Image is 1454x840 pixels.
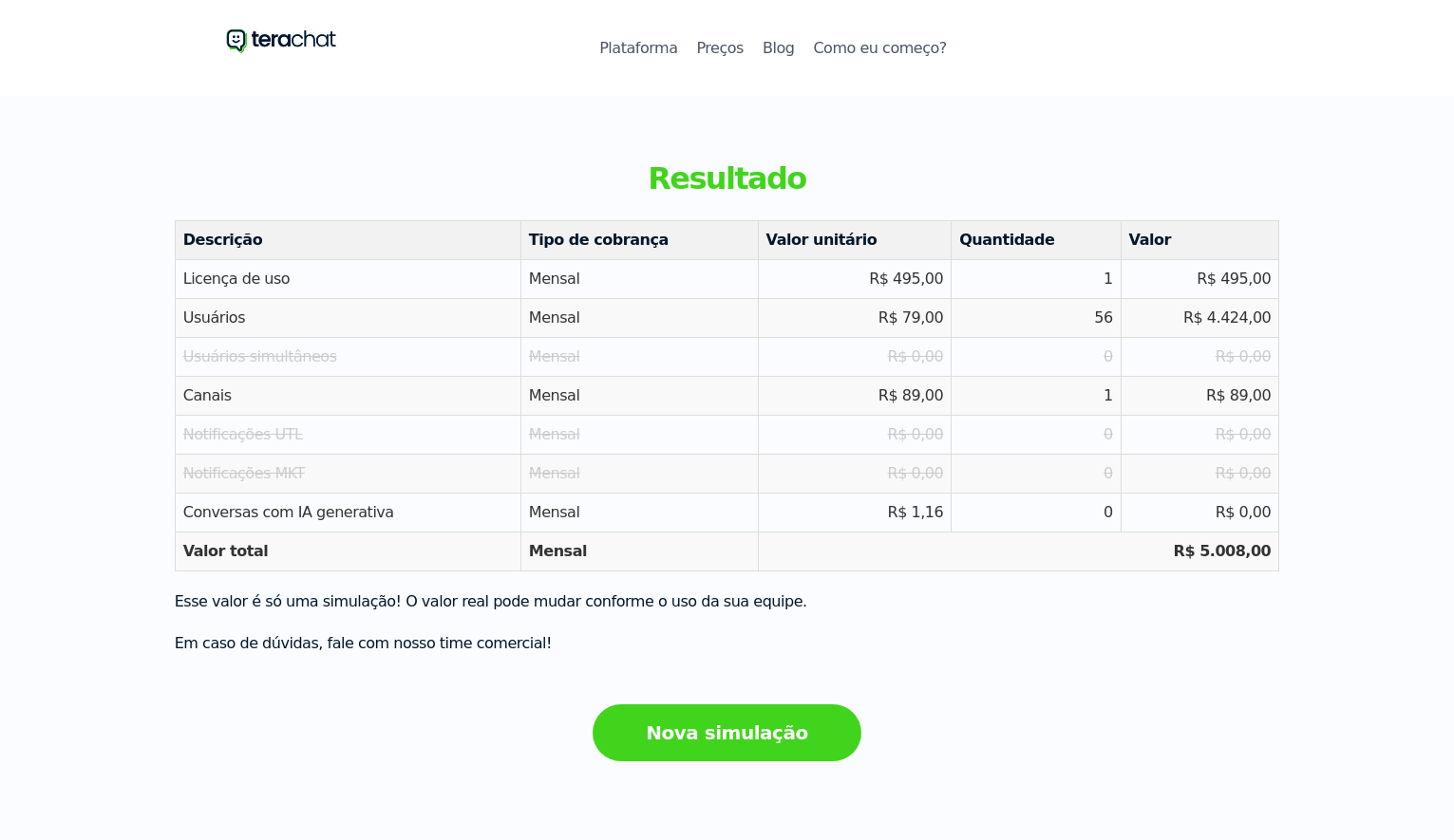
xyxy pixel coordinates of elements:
td: Mensal [520,455,758,494]
td: R$ 79,00 [758,299,952,338]
td: R$ 0,00 [1121,338,1279,377]
th: Descrição [175,221,520,260]
td: Mensal [520,416,758,455]
td: R$ 89,00 [758,377,952,416]
td: R$ 495,00 [758,260,952,299]
td: Licença de uso [175,260,520,299]
td: Mensal [520,532,758,571]
td: 1 [952,377,1121,416]
td: R$ 1,16 [758,494,952,532]
td: R$ 89,00 [1121,377,1279,416]
td: Notificações MKT [175,455,520,494]
td: Valor total [175,532,520,571]
td: R$ 0,00 [758,338,952,377]
td: R$ 0,00 [758,416,952,455]
td: R$ 5.008,00 [758,532,1279,571]
td: R$ 0,00 [1121,416,1279,455]
td: R$ 0,00 [1121,494,1279,532]
td: R$ 495,00 [1121,260,1279,299]
th: Valor unitário [758,221,952,260]
td: Mensal [520,338,758,377]
td: R$ 4.424,00 [1121,299,1279,338]
td: Mensal [520,299,758,338]
button: Nova simulação [593,704,861,761]
td: Mensal [520,494,758,532]
td: Mensal [520,377,758,416]
a: Plataforma [599,37,677,60]
p: Esse valor é só uma simulação! O valor real pode mudar conforme o uso da sua equipe. [175,590,1280,613]
td: 0 [952,455,1121,494]
td: 0 [952,338,1121,377]
td: Conversas com IA generativa [175,494,520,532]
h2: Resultado [175,61,1280,201]
a: Ir para o início [226,23,337,58]
th: Valor [1121,221,1279,260]
td: 56 [952,299,1121,338]
td: Usuários [175,299,520,338]
td: Usuários simultâneos [175,338,520,377]
td: 1 [952,260,1121,299]
td: Mensal [520,260,758,299]
td: R$ 0,00 [758,455,952,494]
a: Preços [696,37,743,60]
p: Em caso de dúvidas, fale com nosso time comercial! [175,632,1280,655]
td: R$ 0,00 [1121,455,1279,494]
a: Blog [763,37,794,60]
td: Canais [175,377,520,416]
a: Como eu começo? [813,37,946,60]
td: Notificações UTL [175,416,520,455]
th: Quantidade [952,221,1121,260]
td: 0 [952,416,1121,455]
td: 0 [952,494,1121,532]
th: Tipo de cobrança [520,221,758,260]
